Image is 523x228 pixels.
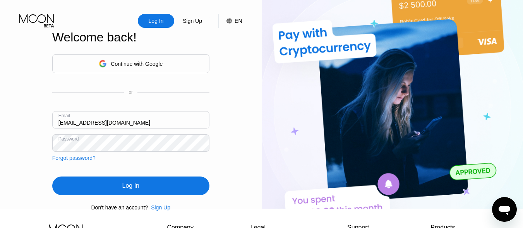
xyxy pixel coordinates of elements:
div: EN [218,14,242,28]
div: Email [58,113,70,118]
div: Don't have an account? [91,204,148,211]
div: Forgot password? [52,155,96,161]
div: Welcome back! [52,30,209,45]
div: Sign Up [182,17,203,25]
div: Log In [122,182,139,190]
div: Sign Up [174,14,211,28]
div: EN [235,18,242,24]
div: or [129,89,133,95]
div: Sign Up [148,204,170,211]
iframe: Button to launch messaging window [492,197,517,222]
div: Log In [148,17,165,25]
div: Password [58,136,79,142]
div: Sign Up [151,204,170,211]
div: Log In [52,177,209,195]
div: Log In [138,14,174,28]
div: Continue with Google [52,54,209,73]
div: Continue with Google [111,61,163,67]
